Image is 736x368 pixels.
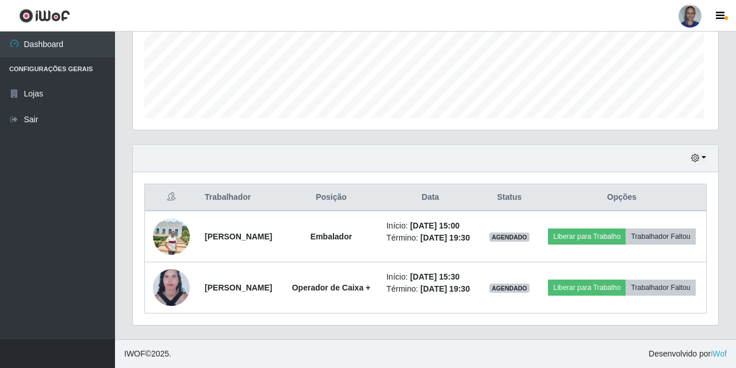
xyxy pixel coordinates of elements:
li: Término: [386,283,474,295]
span: Desenvolvido por [649,348,727,360]
strong: [PERSON_NAME] [205,232,272,241]
img: CoreUI Logo [19,9,70,23]
li: Início: [386,271,474,283]
time: [DATE] 15:30 [410,272,459,281]
time: [DATE] 19:30 [420,284,470,293]
a: iWof [711,349,727,358]
span: © 2025 . [124,348,171,360]
strong: [PERSON_NAME] [205,283,272,292]
strong: Operador de Caixa + [292,283,371,292]
button: Trabalhador Faltou [626,228,695,245]
button: Liberar para Trabalho [548,228,626,245]
button: Trabalhador Faltou [626,280,695,296]
span: AGENDADO [489,233,530,242]
th: Data [379,184,481,211]
time: [DATE] 15:00 [410,221,459,230]
th: Opções [538,184,707,211]
time: [DATE] 19:30 [420,233,470,242]
li: Término: [386,232,474,244]
button: Liberar para Trabalho [548,280,626,296]
img: 1752882089703.jpeg [153,218,190,255]
span: IWOF [124,349,145,358]
th: Trabalhador [198,184,283,211]
th: Posição [283,184,379,211]
span: AGENDADO [489,284,530,293]
strong: Embalador [310,232,352,241]
th: Status [481,184,538,211]
img: 1728382310331.jpeg [153,263,190,313]
li: Início: [386,220,474,232]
